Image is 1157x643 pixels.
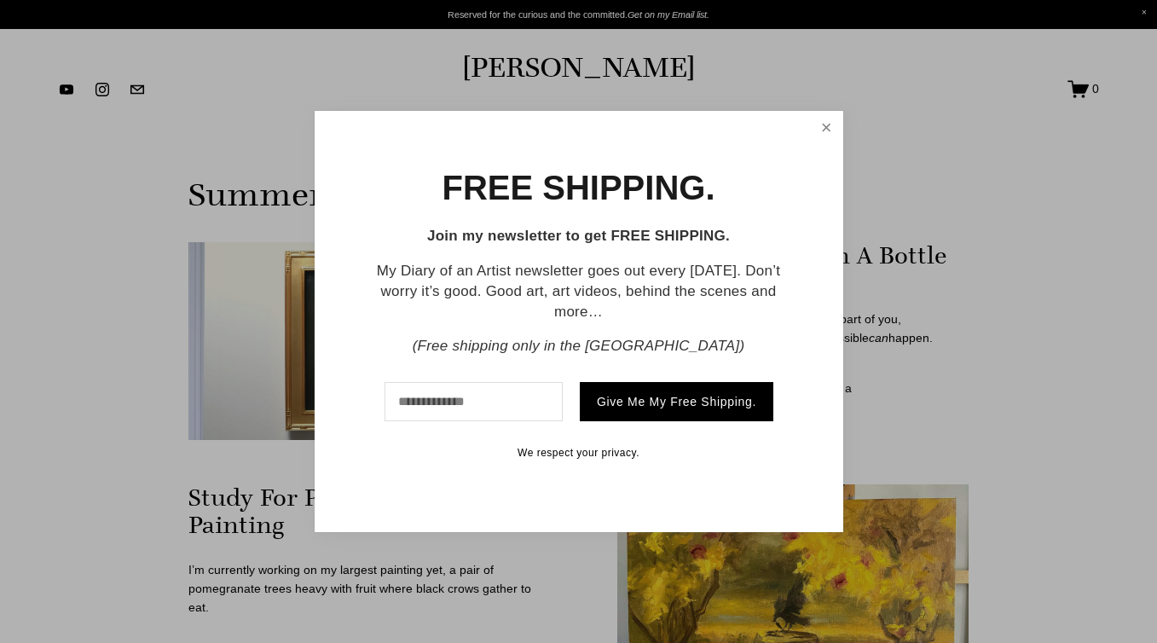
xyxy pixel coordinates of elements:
[374,447,784,461] p: We respect your privacy.
[813,113,840,142] a: Close
[580,382,773,421] button: Give Me My Free Shipping.
[597,395,756,408] span: Give Me My Free Shipping.
[374,261,784,321] p: My Diary of an Artist newsletter goes out every [DATE]. Don’t worry it’s good. Good art, art vide...
[427,228,730,244] strong: Join my newsletter to get FREE SHIPPING.
[413,338,745,354] em: (Free shipping only in the [GEOGRAPHIC_DATA])
[442,171,714,205] h1: FREE SHIPPING.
